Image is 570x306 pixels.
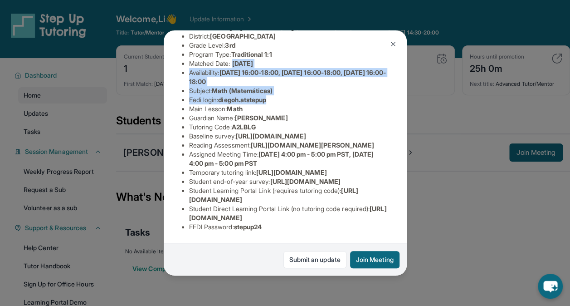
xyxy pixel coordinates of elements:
li: EEDI Password : [189,222,389,232]
li: Assigned Meeting Time : [189,150,389,168]
span: Math (Matemáticas) [212,87,273,94]
span: [PERSON_NAME] [235,114,288,122]
li: Eedi login : [189,95,389,104]
li: Tutoring Code : [189,123,389,132]
span: [URL][DOMAIN_NAME] [256,168,326,176]
li: Grade Level: [189,41,389,50]
span: [DATE] 4:00 pm - 5:00 pm PST, [DATE] 4:00 pm - 5:00 pm PST [189,150,374,167]
a: Submit an update [283,251,346,268]
span: [GEOGRAPHIC_DATA] [210,32,276,40]
li: Guardian Name : [189,114,389,123]
li: Temporary tutoring link : [189,168,389,177]
span: diegoh.atstepup [218,96,266,104]
button: Join Meeting [350,251,399,268]
li: District: [189,32,389,41]
span: Traditional 1:1 [231,50,272,58]
li: Main Lesson : [189,104,389,114]
li: Student Learning Portal Link (requires tutoring code) : [189,186,389,204]
span: 3rd [225,41,235,49]
li: Student Direct Learning Portal Link (no tutoring code required) : [189,204,389,222]
li: Baseline survey : [189,132,389,141]
li: Matched Date: [189,59,389,68]
span: [DATE] [232,59,253,67]
li: Student end-of-year survey : [189,177,389,186]
span: [URL][DOMAIN_NAME] [236,132,306,140]
span: A2LBLG [232,123,256,131]
span: Math [227,105,242,113]
span: [URL][DOMAIN_NAME][PERSON_NAME] [251,141,374,149]
li: Program Type: [189,50,389,59]
li: Subject : [189,86,389,95]
button: chat-button [538,274,563,299]
img: Close Icon [390,40,397,48]
span: stepup24 [234,223,262,231]
li: Availability: [189,68,389,86]
span: [DATE] 16:00-18:00, [DATE] 16:00-18:00, [DATE] 16:00-18:00 [189,69,386,85]
li: Reading Assessment : [189,141,389,150]
span: [URL][DOMAIN_NAME] [270,178,340,185]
